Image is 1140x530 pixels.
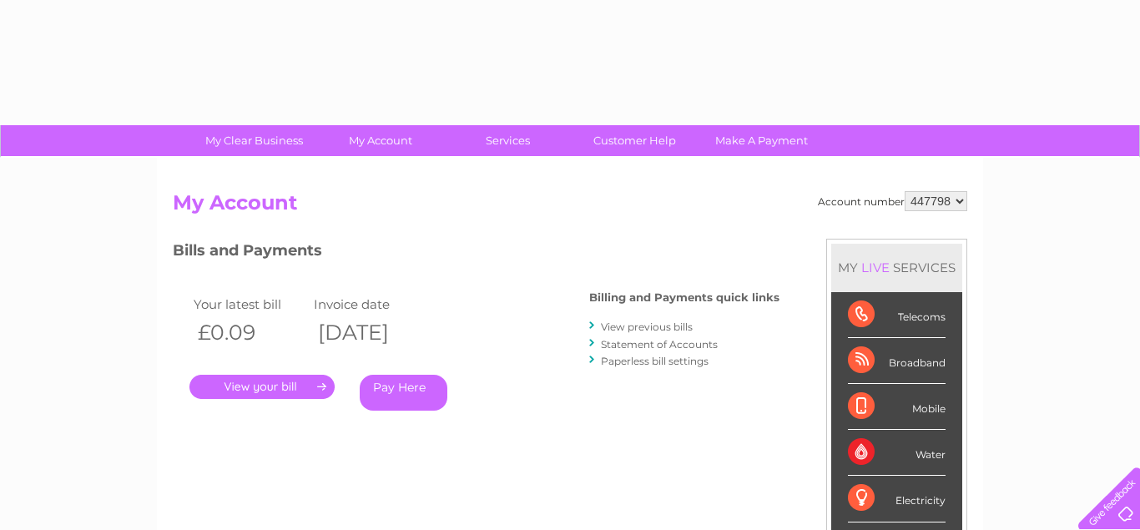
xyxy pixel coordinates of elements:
[310,315,430,350] th: [DATE]
[360,375,447,411] a: Pay Here
[173,239,779,268] h3: Bills and Payments
[848,292,946,338] div: Telecoms
[848,338,946,384] div: Broadband
[566,125,704,156] a: Customer Help
[189,315,310,350] th: £0.09
[601,338,718,351] a: Statement of Accounts
[848,476,946,522] div: Electricity
[601,321,693,333] a: View previous bills
[185,125,323,156] a: My Clear Business
[858,260,893,275] div: LIVE
[848,430,946,476] div: Water
[848,384,946,430] div: Mobile
[189,375,335,399] a: .
[439,125,577,156] a: Services
[310,293,430,315] td: Invoice date
[831,244,962,291] div: MY SERVICES
[189,293,310,315] td: Your latest bill
[173,191,967,223] h2: My Account
[589,291,779,304] h4: Billing and Payments quick links
[818,191,967,211] div: Account number
[693,125,830,156] a: Make A Payment
[312,125,450,156] a: My Account
[601,355,709,367] a: Paperless bill settings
